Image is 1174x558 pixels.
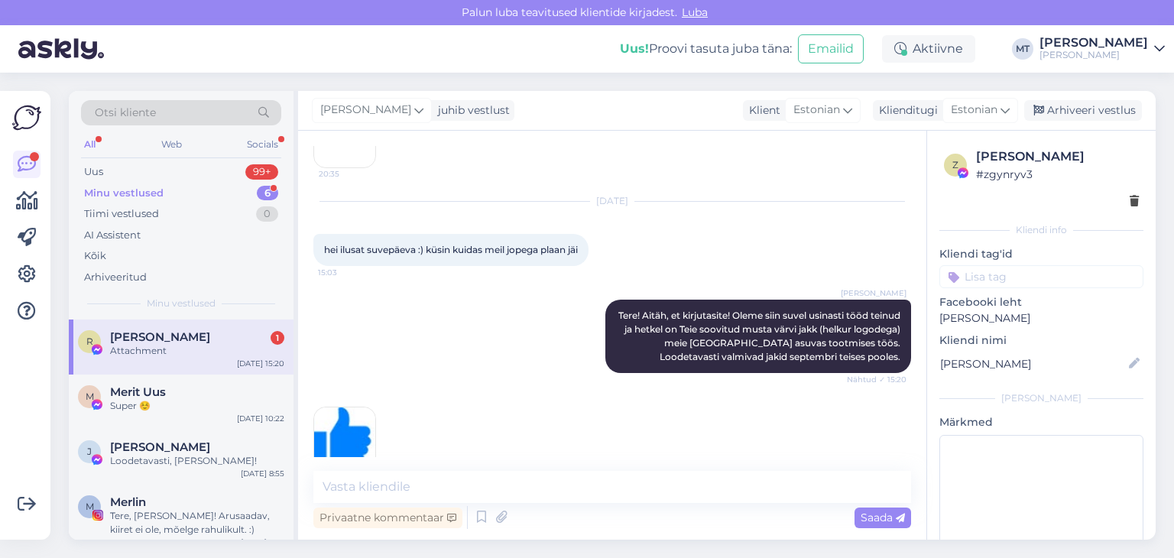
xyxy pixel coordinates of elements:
[110,330,210,344] span: Ringo Voosalu
[939,414,1143,430] p: Märkmed
[798,34,864,63] button: Emailid
[939,265,1143,288] input: Lisa tag
[976,166,1139,183] div: # zgynryv3
[677,5,712,19] span: Luba
[743,102,780,118] div: Klient
[793,102,840,118] span: Estonian
[86,391,94,402] span: M
[939,246,1143,262] p: Kliendi tag'id
[86,336,93,347] span: R
[257,186,278,201] div: 6
[313,194,911,208] div: [DATE]
[620,40,792,58] div: Proovi tasuta juba täna:
[110,440,210,454] span: Jane Kodar
[976,148,1139,166] div: [PERSON_NAME]
[84,228,141,243] div: AI Assistent
[847,374,906,385] span: Nähtud ✓ 15:20
[618,310,903,362] span: Tere! Aitäh, et kirjutasite! Oleme siin suvel usinasti tööd teinud ja hetkel on Teie soovitud mus...
[110,495,146,509] span: Merlin
[1012,38,1033,60] div: MT
[318,267,375,278] span: 15:03
[84,186,164,201] div: Minu vestlused
[939,310,1143,326] p: [PERSON_NAME]
[873,102,938,118] div: Klienditugi
[620,41,649,56] b: Uus!
[314,407,375,469] img: Attachment
[241,468,284,479] div: [DATE] 8:55
[939,333,1143,349] p: Kliendi nimi
[244,135,281,154] div: Socials
[158,135,185,154] div: Web
[939,223,1143,237] div: Kliendi info
[95,105,156,121] span: Otsi kliente
[324,244,578,255] span: hei ilusat suvepäeva :) küsin kuidas meil jopega plaan jäi
[86,501,94,512] span: M
[241,537,284,548] div: [DATE] 8:55
[320,102,411,118] span: [PERSON_NAME]
[1039,37,1165,61] a: [PERSON_NAME][PERSON_NAME]
[313,508,462,528] div: Privaatne kommentaar
[1039,49,1148,61] div: [PERSON_NAME]
[861,511,905,524] span: Saada
[84,206,159,222] div: Tiimi vestlused
[245,164,278,180] div: 99+
[940,355,1126,372] input: Lisa nimi
[84,248,106,264] div: Kõik
[432,102,510,118] div: juhib vestlust
[1039,37,1148,49] div: [PERSON_NAME]
[110,399,284,413] div: Super ☺️
[256,206,278,222] div: 0
[84,270,147,285] div: Arhiveeritud
[87,446,92,457] span: J
[12,103,41,132] img: Askly Logo
[951,102,997,118] span: Estonian
[110,509,284,537] div: Tere, [PERSON_NAME]! Arusaadav, kiiret ei ole, mõelge rahulikult. :)
[237,358,284,369] div: [DATE] 15:20
[319,168,376,180] span: 20:35
[939,391,1143,405] div: [PERSON_NAME]
[81,135,99,154] div: All
[271,331,284,345] div: 1
[1024,100,1142,121] div: Arhiveeri vestlus
[84,164,103,180] div: Uus
[841,287,906,299] span: [PERSON_NAME]
[939,294,1143,310] p: Facebooki leht
[147,297,216,310] span: Minu vestlused
[110,385,166,399] span: Merit Uus
[952,159,958,170] span: z
[882,35,975,63] div: Aktiivne
[237,413,284,424] div: [DATE] 10:22
[110,454,284,468] div: Loodetavasti, [PERSON_NAME]!
[110,344,284,358] div: Attachment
